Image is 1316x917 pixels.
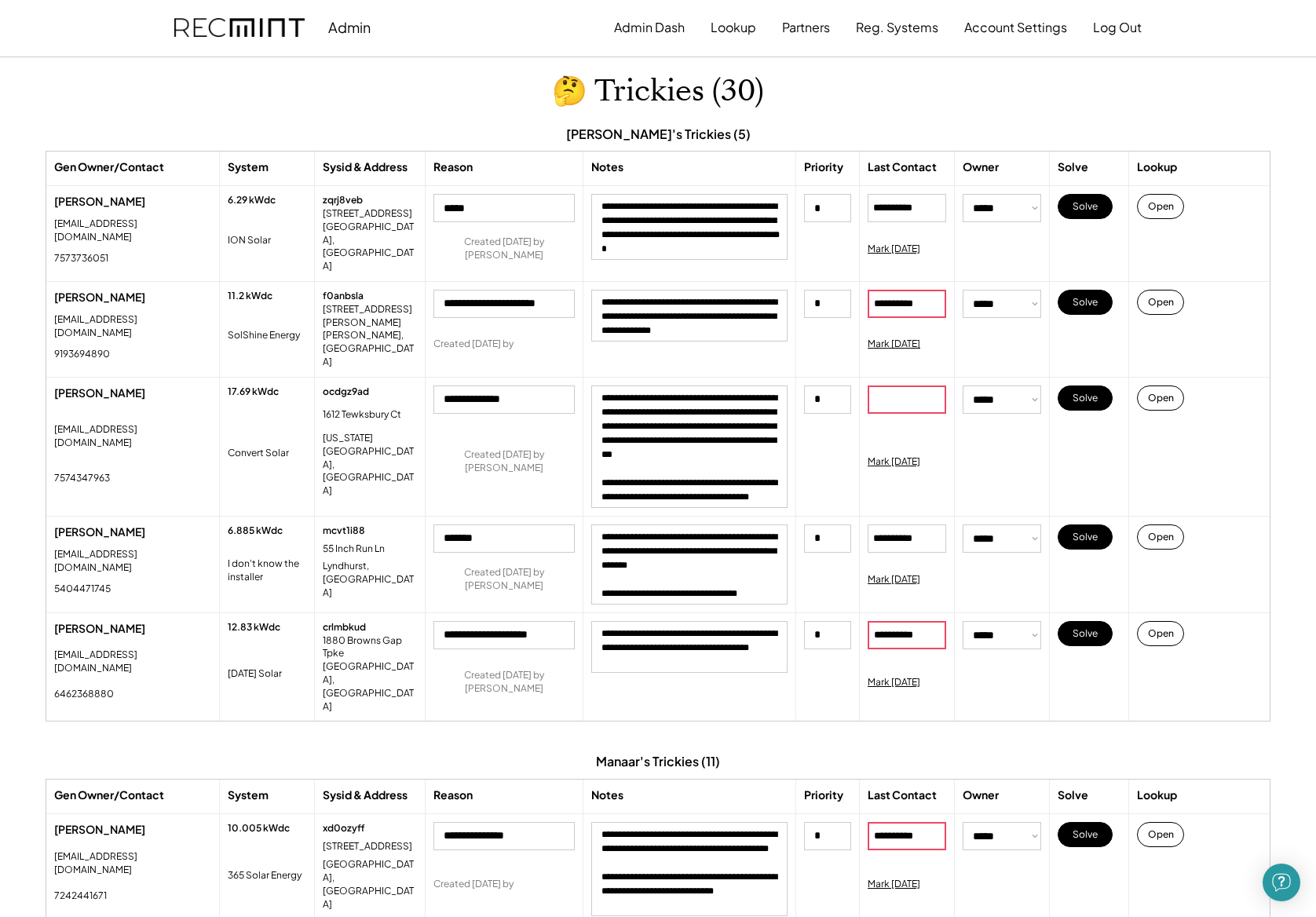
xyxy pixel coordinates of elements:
div: [US_STATE][GEOGRAPHIC_DATA], [GEOGRAPHIC_DATA] [323,432,417,498]
button: Open [1137,194,1184,219]
div: Owner [963,159,999,175]
div: Notes [591,787,623,803]
button: Open [1137,385,1184,411]
div: 7574347963 [54,472,110,485]
div: xd0ozyff [323,822,365,835]
div: [PERSON_NAME] [54,621,211,637]
div: Admin [328,18,371,36]
div: Created [DATE] by [PERSON_NAME] [433,236,575,262]
div: Reason [433,159,473,175]
button: Solve [1058,524,1113,550]
div: crlmbkud [323,621,366,634]
div: [EMAIL_ADDRESS][DOMAIN_NAME] [54,313,211,340]
div: [PERSON_NAME] [54,385,211,401]
div: Mark [DATE] [868,243,920,256]
button: Open [1137,290,1184,315]
div: zqrj8veb [323,194,363,207]
div: Priority [804,159,843,175]
div: [EMAIL_ADDRESS][DOMAIN_NAME] [54,648,211,675]
div: [PERSON_NAME] [54,524,211,540]
div: Created [DATE] by [433,338,514,351]
button: Log Out [1093,12,1142,43]
div: 9193694890 [54,348,110,361]
div: Last Contact [868,159,937,175]
div: Created [DATE] by [PERSON_NAME] [433,566,575,593]
div: Mark [DATE] [868,676,920,689]
button: Solve [1058,385,1113,411]
div: 55 Inch Run Ln [323,543,409,556]
div: Lyndhurst, [GEOGRAPHIC_DATA] [323,560,417,599]
button: Open [1137,822,1184,847]
button: Account Settings [964,12,1067,43]
div: Mark [DATE] [868,878,920,891]
div: [STREET_ADDRESS][PERSON_NAME] [323,303,417,330]
div: SolShine Energy [228,329,300,342]
div: Sysid & Address [323,159,408,175]
div: Open Intercom Messenger [1263,864,1300,901]
div: Manaar's Trickies (11) [596,753,720,770]
div: [EMAIL_ADDRESS][DOMAIN_NAME] [54,217,211,244]
button: Admin Dash [614,12,685,43]
button: Open [1137,524,1184,550]
div: Last Contact [868,787,937,803]
div: 17.69 kWdc [228,385,279,399]
div: 6.29 kWdc [228,194,276,207]
button: Partners [782,12,830,43]
div: [GEOGRAPHIC_DATA], [GEOGRAPHIC_DATA] [323,660,417,713]
div: 11.2 kWdc [228,290,272,303]
div: [PERSON_NAME]'s Trickies (5) [566,126,751,143]
div: Mark [DATE] [868,573,920,586]
div: Created [DATE] by [PERSON_NAME] [433,448,575,475]
div: 5404471745 [54,583,111,596]
div: Sysid & Address [323,787,408,803]
div: [GEOGRAPHIC_DATA], [GEOGRAPHIC_DATA] [323,221,417,273]
button: Reg. Systems [856,12,938,43]
img: recmint-logotype%403x.png [174,18,305,38]
div: [PERSON_NAME] [54,822,211,838]
div: System [228,787,269,803]
button: Solve [1058,621,1113,646]
div: [PERSON_NAME] [54,290,211,305]
div: [GEOGRAPHIC_DATA], [GEOGRAPHIC_DATA] [323,858,417,911]
div: 6.885 kWdc [228,524,283,538]
div: [EMAIL_ADDRESS][DOMAIN_NAME] [54,423,211,450]
div: 12.83 kWdc [228,621,280,634]
div: Priority [804,787,843,803]
div: 10.005 kWdc [228,822,290,835]
div: f0anbsla [323,290,364,303]
div: Mark [DATE] [868,338,920,351]
div: Created [DATE] by [PERSON_NAME] [433,669,575,696]
div: 7242441671 [54,890,107,903]
div: I don't know the installer [228,557,306,584]
div: [PERSON_NAME], [GEOGRAPHIC_DATA] [323,329,417,368]
button: Solve [1058,290,1113,315]
div: Reason [433,787,473,803]
button: Open [1137,621,1184,646]
div: [PERSON_NAME] [54,194,211,210]
div: Solve [1058,159,1088,175]
div: Gen Owner/Contact [54,159,164,175]
div: 6462368880 [54,688,114,701]
div: Solve [1058,787,1088,803]
div: Mark [DATE] [868,455,920,469]
button: Solve [1058,194,1113,219]
div: 365 Solar Energy [228,869,302,882]
div: ION Solar [228,234,271,247]
div: Owner [963,787,999,803]
div: 7573736051 [54,252,108,265]
div: Convert Solar [228,447,289,460]
h1: 🤔 Trickies (30) [552,73,764,110]
div: Lookup [1137,787,1177,803]
button: Lookup [711,12,756,43]
button: Solve [1058,822,1113,847]
div: [STREET_ADDRESS] [323,840,412,853]
div: [STREET_ADDRESS] [323,207,412,221]
div: Created [DATE] by [433,878,514,891]
div: 1880 Browns Gap Tpke [323,634,417,661]
div: 1612 Tewksbury Ct [323,408,409,422]
div: System [228,159,269,175]
div: mcvt1i88 [323,524,365,538]
div: ocdgz9ad [323,385,369,399]
div: Gen Owner/Contact [54,787,164,803]
div: [EMAIL_ADDRESS][DOMAIN_NAME] [54,850,211,877]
